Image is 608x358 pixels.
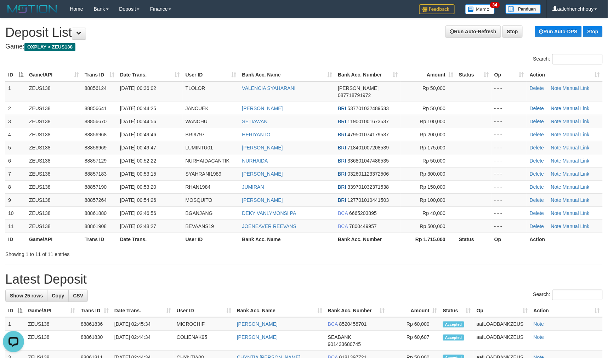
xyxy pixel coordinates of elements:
a: JUMIRAN [242,184,264,190]
a: Delete [530,197,544,203]
span: 88857129 [85,158,107,164]
a: NURHAIDA [242,158,268,164]
img: Button%20Memo.svg [465,4,495,14]
span: BCA [338,223,348,229]
td: 1 [5,317,25,331]
td: MICROCHIF [174,317,234,331]
td: - - - [491,81,527,102]
td: 5 [5,141,26,154]
a: Delete [530,158,544,164]
a: Manual Link [563,119,590,124]
span: Show 25 rows [10,293,43,299]
span: Rp 150,000 [420,184,445,190]
td: aafLOADBANKZEUS [474,317,531,331]
td: ZEUS138 [26,81,82,102]
td: 3 [5,115,26,128]
a: SETIAWAN [242,119,268,124]
td: 9 [5,193,26,206]
a: [PERSON_NAME] [237,334,278,340]
span: BRI [338,145,346,150]
th: Date Trans.: activate to sort column ascending [112,304,174,317]
th: Trans ID: activate to sort column ascending [78,304,112,317]
span: WANCHU [186,119,208,124]
th: Op: activate to sort column ascending [474,304,531,317]
td: 6 [5,154,26,167]
a: Note [551,85,562,91]
a: Manual Link [563,210,590,216]
a: Manual Link [563,197,590,203]
span: [DATE] 00:52:22 [120,158,156,164]
span: Rp 50,000 [423,85,446,91]
a: Manual Link [563,145,590,150]
td: - - - [491,102,527,115]
a: [PERSON_NAME] [237,321,278,327]
span: [PERSON_NAME] [338,85,379,91]
a: Run Auto-DPS [535,26,582,37]
th: User ID: activate to sort column ascending [183,68,239,81]
th: Bank Acc. Number: activate to sort column ascending [335,68,400,81]
a: Stop [502,25,523,38]
th: Op [491,233,527,246]
label: Search: [533,290,603,300]
a: [PERSON_NAME] [242,106,283,111]
td: - - - [491,220,527,233]
span: Rp 500,000 [420,223,445,229]
span: Copy 032601123372506 to clipboard [348,171,389,177]
span: 88857190 [85,184,107,190]
a: Note [551,197,562,203]
td: ZEUS138 [26,102,82,115]
td: ZEUS138 [26,193,82,206]
span: 88856670 [85,119,107,124]
td: aafLOADBANKZEUS [474,331,531,351]
td: 10 [5,206,26,220]
span: BCA [338,210,348,216]
td: [DATE] 02:45:34 [112,317,174,331]
span: Rp 100,000 [420,119,445,124]
span: BRI [338,132,346,137]
span: Copy 718401007208539 to clipboard [348,145,389,150]
td: 2 [5,102,26,115]
th: Action: activate to sort column ascending [531,304,603,317]
td: - - - [491,141,527,154]
a: Note [551,119,562,124]
span: BRI [338,184,346,190]
td: ZEUS138 [25,331,78,351]
span: BRI [338,158,346,164]
th: Amount: activate to sort column ascending [387,304,440,317]
span: [DATE] 00:44:25 [120,106,156,111]
th: Trans ID [82,233,117,246]
span: [DATE] 00:53:15 [120,171,156,177]
a: Delete [530,132,544,137]
a: Delete [530,210,544,216]
span: Copy 119001001673537 to clipboard [348,119,389,124]
span: 88856968 [85,132,107,137]
span: 88857183 [85,171,107,177]
div: Showing 1 to 11 of 11 entries [5,248,248,258]
th: Trans ID: activate to sort column ascending [82,68,117,81]
a: Note [551,210,562,216]
h1: Latest Deposit [5,272,603,286]
a: Run Auto-Refresh [445,25,501,38]
th: Amount: activate to sort column ascending [400,68,456,81]
th: Date Trans.: activate to sort column ascending [117,68,183,81]
th: Bank Acc. Name: activate to sort column ascending [234,304,325,317]
span: Rp 50,000 [423,158,446,164]
span: Copy 8520458701 to clipboard [339,321,367,327]
span: BGANJANG [186,210,213,216]
a: Note [551,158,562,164]
a: Note [551,106,562,111]
span: 88861880 [85,210,107,216]
a: Note [551,223,562,229]
th: ID: activate to sort column descending [5,304,25,317]
span: 88857264 [85,197,107,203]
th: Bank Acc. Name [239,233,335,246]
a: CSV [68,290,88,302]
span: JANCUEK [186,106,209,111]
span: Accepted [443,335,464,341]
span: Rp 300,000 [420,171,445,177]
th: Action [527,233,603,246]
a: Show 25 rows [5,290,47,302]
img: Feedback.jpg [419,4,455,14]
td: ZEUS138 [26,220,82,233]
th: Status: activate to sort column ascending [456,68,491,81]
